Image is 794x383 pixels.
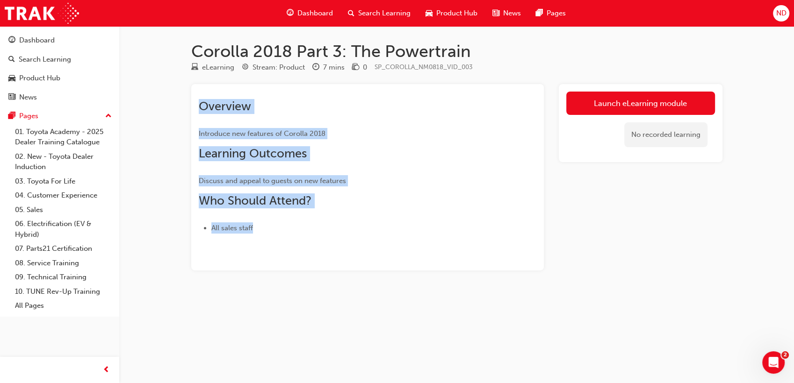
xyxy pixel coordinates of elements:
[19,35,55,46] div: Dashboard
[199,193,311,208] span: Who Should Attend?
[5,3,79,24] img: Trak
[279,4,340,23] a: guage-iconDashboard
[762,351,785,374] iframe: Intercom live chat
[11,217,115,241] a: 06. Electrification (EV & Hybrid)
[4,107,115,125] button: Pages
[199,99,251,113] span: Overview
[11,241,115,256] a: 07. Parts21 Certification
[19,111,38,121] div: Pages
[358,8,411,19] span: Search Learning
[253,62,305,73] div: Stream: Product
[19,73,60,84] div: Product Hub
[624,122,707,147] div: No recorded learning
[11,203,115,217] a: 05. Sales
[352,64,359,72] span: money-icon
[191,62,234,73] div: Type
[776,8,786,19] span: ND
[202,62,234,73] div: eLearning
[323,62,345,73] div: 7 mins
[536,7,543,19] span: pages-icon
[426,7,433,19] span: car-icon
[492,7,499,19] span: news-icon
[191,64,198,72] span: learningResourceType_ELEARNING-icon
[297,8,333,19] span: Dashboard
[19,54,71,65] div: Search Learning
[566,92,715,115] a: Launch eLearning module
[11,284,115,299] a: 10. TUNE Rev-Up Training
[242,64,249,72] span: target-icon
[199,129,325,138] span: Introduce new features of Corolla 2018
[191,41,722,62] h1: Corolla 2018 Part 3: The Powertrain
[4,30,115,107] button: DashboardSearch LearningProduct HubNews
[773,5,789,21] button: ND
[8,93,15,102] span: news-icon
[11,298,115,313] a: All Pages
[8,56,15,64] span: search-icon
[528,4,573,23] a: pages-iconPages
[11,256,115,270] a: 08. Service Training
[4,32,115,49] a: Dashboard
[8,112,15,121] span: pages-icon
[11,125,115,149] a: 01. Toyota Academy - 2025 Dealer Training Catalogue
[4,89,115,106] a: News
[11,188,115,203] a: 04. Customer Experience
[242,62,305,73] div: Stream
[375,63,473,71] span: Learning resource code
[211,224,253,232] span: All sales staff
[781,351,789,359] span: 2
[11,149,115,174] a: 02. New - Toyota Dealer Induction
[547,8,566,19] span: Pages
[340,4,418,23] a: search-iconSearch Learning
[352,62,367,73] div: Price
[11,270,115,284] a: 09. Technical Training
[199,177,346,185] span: Discuss and appeal to guests on new features
[503,8,521,19] span: News
[199,146,307,161] span: Learning Outcomes
[287,7,294,19] span: guage-icon
[436,8,477,19] span: Product Hub
[4,51,115,68] a: Search Learning
[4,70,115,87] a: Product Hub
[485,4,528,23] a: news-iconNews
[363,62,367,73] div: 0
[11,174,115,189] a: 03. Toyota For Life
[418,4,485,23] a: car-iconProduct Hub
[19,92,37,103] div: News
[8,36,15,45] span: guage-icon
[312,64,319,72] span: clock-icon
[348,7,354,19] span: search-icon
[105,110,112,122] span: up-icon
[103,364,110,376] span: prev-icon
[312,62,345,73] div: Duration
[8,74,15,83] span: car-icon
